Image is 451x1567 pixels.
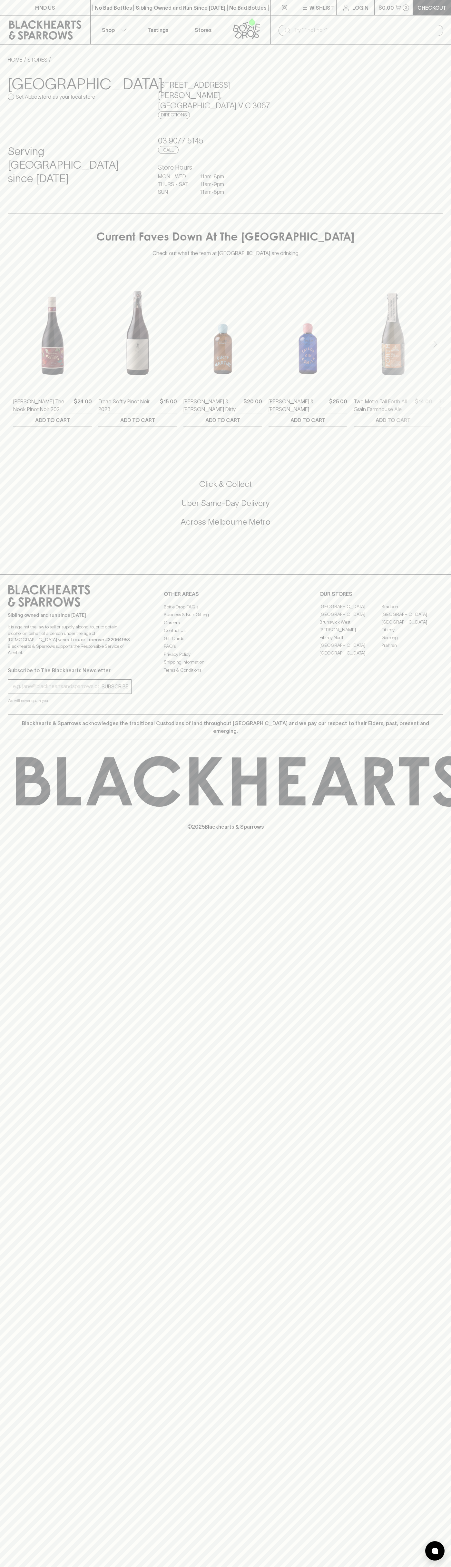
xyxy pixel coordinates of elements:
p: Check out what the team at [GEOGRAPHIC_DATA] are drinking [152,245,299,257]
a: [GEOGRAPHIC_DATA] [319,611,381,618]
a: Braddon [381,603,443,611]
img: bubble-icon [432,1548,438,1554]
p: OTHER AREAS [164,590,288,598]
h5: 03 9077 5145 [158,136,293,146]
a: Privacy Policy [164,650,288,658]
a: HOME [8,57,23,63]
a: [GEOGRAPHIC_DATA] [381,618,443,626]
a: Business & Bulk Gifting [164,611,288,619]
button: Shop [91,15,136,44]
h4: Serving [GEOGRAPHIC_DATA] since [DATE] [8,145,142,185]
p: $20.00 [243,398,262,413]
a: Shipping Information [164,658,288,666]
button: ADD TO CART [98,413,177,427]
a: [PERSON_NAME] The Nook Pinot Noir 2021 [13,398,71,413]
p: 11am - 8pm [200,172,232,180]
a: Contact Us [164,627,288,635]
a: Fitzroy North [319,634,381,642]
input: e.g. jane@blackheartsandsparrows.com.au [13,681,99,692]
p: $15.00 [160,398,177,413]
a: Directions [158,111,190,119]
button: ADD TO CART [269,413,347,427]
a: [GEOGRAPHIC_DATA] [319,603,381,611]
p: ADD TO CART [376,416,411,424]
p: Tastings [148,26,168,34]
h3: [GEOGRAPHIC_DATA] [8,75,142,93]
p: FIND US [35,4,55,12]
a: [GEOGRAPHIC_DATA] [381,611,443,618]
a: Tread Softly Pinot Noir 2023 [98,398,157,413]
a: Prahran [381,642,443,649]
p: Blackhearts & Sparrows acknowledges the traditional Custodians of land throughout [GEOGRAPHIC_DAT... [13,719,438,735]
button: SUBSCRIBE [99,680,131,694]
a: Geelong [381,634,443,642]
p: $25.00 [329,398,347,413]
p: $24.00 [74,398,92,413]
p: We will never spam you [8,697,132,704]
p: Set Abbotsford as your local store [16,93,95,101]
p: Checkout [417,4,446,12]
div: Call to action block [8,453,443,561]
p: Wishlist [309,4,334,12]
p: MON - WED [158,172,190,180]
p: $0.00 [378,4,394,12]
a: Two Metre Tall Forth All Grain Farmhouse Ale [354,398,412,413]
p: 0 [405,6,407,9]
a: [PERSON_NAME] & [PERSON_NAME] [269,398,327,413]
p: Login [352,4,368,12]
p: Sibling owned and run since [DATE] [8,612,132,618]
p: ADD TO CART [120,416,155,424]
h5: Across Melbourne Metro [8,517,443,527]
a: Gift Cards [164,635,288,642]
a: [PERSON_NAME] & [PERSON_NAME] Dirty Martini Cocktail [183,398,241,413]
h6: Store Hours [158,162,293,172]
p: THURS - SAT [158,180,190,188]
p: SUBSCRIBE [102,683,129,690]
img: Tread Softly Pinot Noir 2023 [98,275,177,388]
p: 11am - 9pm [200,180,232,188]
p: SUN [158,188,190,196]
a: Stores [181,15,226,44]
img: Taylor & Smith Gin [269,275,347,388]
p: Stores [195,26,211,34]
a: Terms & Conditions [164,666,288,674]
p: ADD TO CART [290,416,326,424]
p: 11am - 8pm [200,188,232,196]
p: Shop [102,26,115,34]
p: It is against the law to sell or supply alcohol to, or to obtain alcohol on behalf of a person un... [8,624,132,656]
p: Subscribe to The Blackhearts Newsletter [8,666,132,674]
a: [GEOGRAPHIC_DATA] [319,649,381,657]
p: ADD TO CART [35,416,70,424]
img: Taylor & Smith Dirty Martini Cocktail [183,275,262,388]
a: [GEOGRAPHIC_DATA] [319,642,381,649]
a: Fitzroy [381,626,443,634]
button: ADD TO CART [13,413,92,427]
p: $14.00 [415,398,432,413]
a: Brunswick West [319,618,381,626]
a: STORES [27,57,47,63]
strong: Liquor License #32064953 [71,637,130,642]
a: Call [158,146,179,154]
a: Tastings [135,15,181,44]
a: Bottle Drop FAQ's [164,603,288,611]
p: OUR STORES [319,590,443,598]
img: Two Metre Tall Forth All Grain Farmhouse Ale [354,275,432,388]
button: ADD TO CART [183,413,262,427]
a: [PERSON_NAME] [319,626,381,634]
input: Try "Pinot noir" [294,25,438,35]
h5: [STREET_ADDRESS][PERSON_NAME] , [GEOGRAPHIC_DATA] VIC 3067 [158,80,293,111]
h5: Uber Same-Day Delivery [8,498,443,508]
h4: Current Faves Down At The [GEOGRAPHIC_DATA] [96,232,355,245]
a: FAQ's [164,643,288,650]
a: Careers [164,619,288,626]
img: Buller The Nook Pinot Noir 2021 [13,275,92,388]
p: ADD TO CART [205,416,240,424]
button: ADD TO CART [354,413,432,427]
h5: Click & Collect [8,479,443,489]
